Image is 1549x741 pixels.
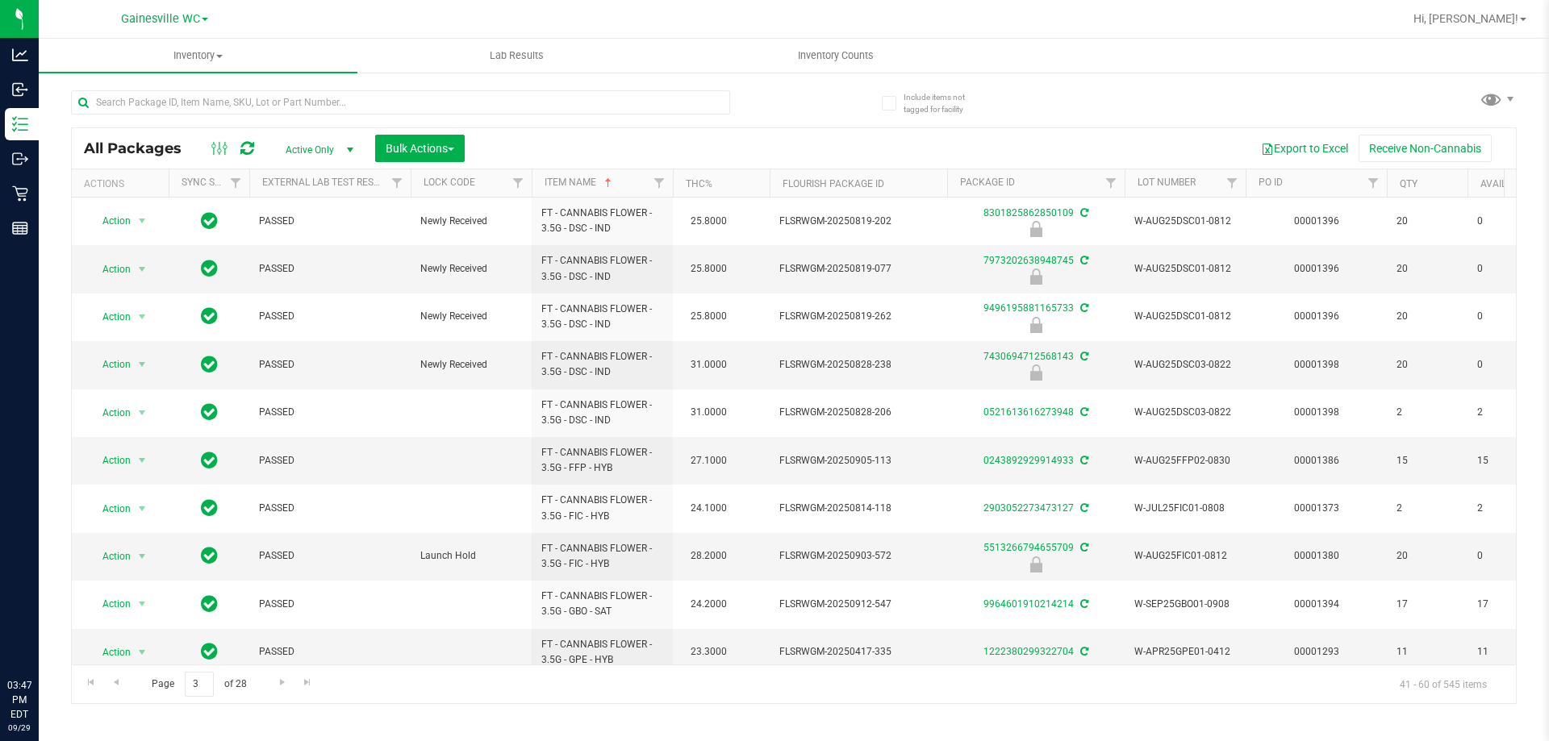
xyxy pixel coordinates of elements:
span: select [132,258,152,281]
span: select [132,402,152,424]
span: Newly Received [420,309,522,324]
a: 00001373 [1294,502,1339,514]
a: Package ID [960,177,1015,188]
a: PO ID [1259,177,1283,188]
div: Newly Received [945,364,1127,381]
span: W-SEP25GBO01-0908 [1134,597,1236,612]
span: Hi, [PERSON_NAME]! [1413,12,1518,25]
span: 23.3000 [683,640,735,664]
span: In Sync [201,593,218,615]
span: Action [88,449,132,472]
a: Sync Status [182,177,244,188]
span: In Sync [201,497,218,519]
span: FT - CANNABIS FLOWER - 3.5G - FIC - HYB [541,493,663,523]
span: Action [88,593,132,615]
span: select [132,593,152,615]
a: 5513266794655709 [983,542,1074,553]
a: Go to the next page [270,672,294,693]
span: Action [88,353,132,376]
inline-svg: Outbound [12,151,28,167]
span: FT - CANNABIS FLOWER - 3.5G - DSC - IND [541,253,663,284]
span: 20 [1397,548,1458,564]
span: select [132,306,152,328]
span: FLSRWGM-20250905-113 [779,453,937,468]
span: Sync from Compliance System [1078,646,1088,657]
span: FLSRWGM-20250417-335 [779,644,937,660]
a: Item Name [545,177,615,188]
span: 28.2000 [683,544,735,568]
span: select [132,641,152,664]
span: W-AUG25DSC01-0812 [1134,214,1236,229]
div: Newly Received [945,221,1127,237]
span: PASSED [259,501,401,516]
span: 11 [1477,644,1539,660]
span: PASSED [259,597,401,612]
inline-svg: Analytics [12,47,28,63]
span: FLSRWGM-20250828-206 [779,405,937,420]
span: Sync from Compliance System [1078,406,1088,418]
span: Action [88,545,132,568]
span: 2 [1477,501,1539,516]
span: In Sync [201,640,218,663]
span: W-AUG25DSC03-0822 [1134,357,1236,373]
span: In Sync [201,257,218,280]
span: Page of 28 [138,672,260,697]
span: Sync from Compliance System [1078,207,1088,219]
iframe: Resource center unread badge [48,610,67,629]
span: PASSED [259,644,401,660]
span: 31.0000 [683,353,735,377]
span: 31.0000 [683,401,735,424]
span: Action [88,258,132,281]
a: 8301825862850109 [983,207,1074,219]
span: 0 [1477,261,1539,277]
span: W-AUG25DSC03-0822 [1134,405,1236,420]
a: Inventory Counts [676,39,995,73]
span: PASSED [259,357,401,373]
span: FT - CANNABIS FLOWER - 3.5G - DSC - IND [541,398,663,428]
span: PASSED [259,405,401,420]
span: FLSRWGM-20250814-118 [779,501,937,516]
span: In Sync [201,544,218,567]
span: 2 [1397,501,1458,516]
span: 25.8000 [683,257,735,281]
span: Action [88,210,132,232]
a: Lab Results [357,39,676,73]
span: Include items not tagged for facility [904,91,984,115]
span: 0 [1477,309,1539,324]
a: 00001293 [1294,646,1339,657]
a: Filter [1360,169,1387,197]
span: In Sync [201,449,218,472]
a: 0243892929914933 [983,455,1074,466]
a: 00001380 [1294,550,1339,561]
span: In Sync [201,305,218,327]
button: Receive Non-Cannabis [1359,135,1492,162]
a: Filter [1098,169,1125,197]
span: 11 [1397,644,1458,660]
inline-svg: Inventory [12,116,28,132]
button: Bulk Actions [375,135,465,162]
span: 20 [1397,309,1458,324]
a: 9964601910214214 [983,598,1074,610]
a: Available [1480,178,1529,189]
span: 20 [1397,214,1458,229]
span: Newly Received [420,357,522,373]
button: Export to Excel [1250,135,1359,162]
span: FT - CANNABIS FLOWER - 3.5G - FIC - HYB [541,541,663,572]
iframe: Resource center [16,612,65,660]
span: Sync from Compliance System [1078,542,1088,553]
inline-svg: Inbound [12,81,28,98]
span: 2 [1397,405,1458,420]
span: PASSED [259,453,401,468]
span: Inventory Counts [776,48,896,63]
span: 0 [1477,548,1539,564]
span: 24.1000 [683,497,735,520]
span: Launch Hold [420,548,522,564]
span: FT - CANNABIS FLOWER - 3.5G - GPE - HYB [541,637,663,668]
span: 41 - 60 of 545 items [1387,672,1500,696]
span: 0 [1477,214,1539,229]
span: select [132,353,152,376]
div: Actions [84,178,162,189]
a: Go to the previous page [104,672,127,693]
a: External Lab Test Result [262,177,389,188]
a: 00001398 [1294,406,1339,418]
